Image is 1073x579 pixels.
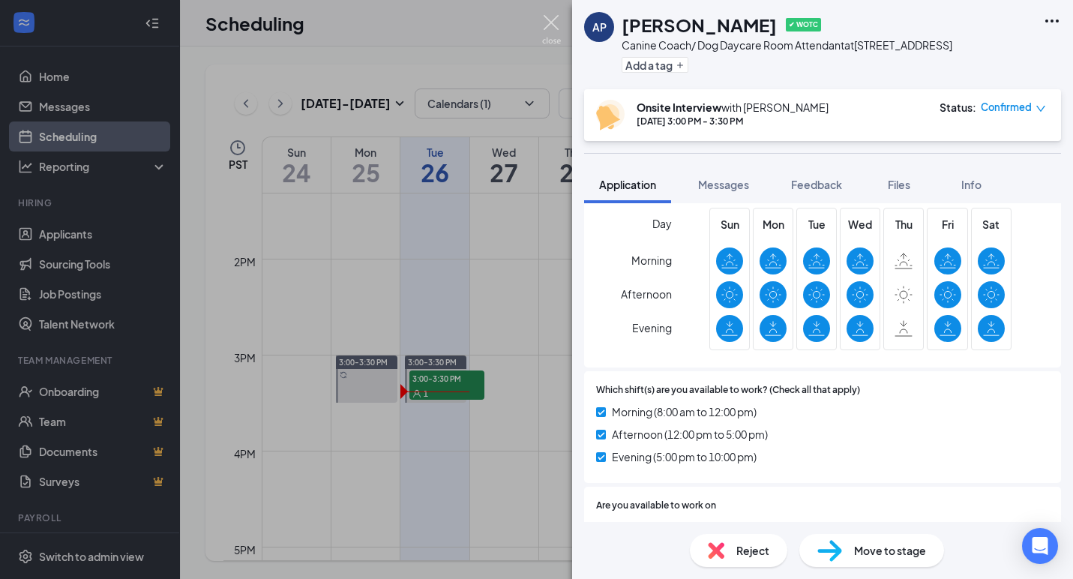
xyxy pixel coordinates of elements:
span: Mon [760,216,787,232]
span: Afternoon (12:00 pm to 5:00 pm) [612,426,768,442]
button: PlusAdd a tag [622,57,688,73]
svg: Plus [676,61,685,70]
div: Canine Coach/ Dog Daycare Room Attendant at [STREET_ADDRESS] [622,37,952,52]
svg: Ellipses [1043,12,1061,30]
span: Thu [890,216,917,232]
div: Status : [940,100,976,115]
span: Files [888,178,910,191]
b: Onsite Interview [637,100,721,114]
span: Which shift(s) are you available to work? (Check all that apply) [596,383,860,397]
span: Info [961,178,982,191]
span: Fri [934,216,961,232]
span: Wed [847,216,874,232]
span: ✔ WOTC [786,18,821,31]
span: Morning (8:00 am to 12:00 pm) [612,403,757,420]
span: Reject [736,542,769,559]
span: Evening (5:00 pm to 10:00 pm) [612,448,757,465]
span: Evening [632,314,672,341]
span: Move to stage [854,542,926,559]
span: Are you available to work on [596,499,716,513]
span: Day [652,215,672,232]
span: Messages [698,178,749,191]
span: down [1036,103,1046,114]
span: Confirmed [981,100,1032,115]
div: with [PERSON_NAME] [637,100,829,115]
span: Application [599,178,656,191]
span: Morning [631,247,672,274]
div: AP [592,19,607,34]
span: Feedback [791,178,842,191]
span: Weekends [612,519,666,535]
div: Open Intercom Messenger [1022,528,1058,564]
h1: [PERSON_NAME] [622,12,777,37]
div: [DATE] 3:00 PM - 3:30 PM [637,115,829,127]
span: Sat [978,216,1005,232]
span: Afternoon [621,280,672,307]
span: Tue [803,216,830,232]
span: Sun [716,216,743,232]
